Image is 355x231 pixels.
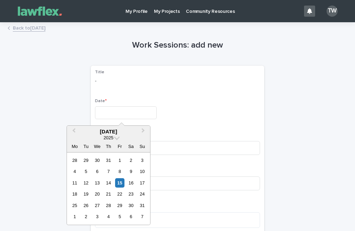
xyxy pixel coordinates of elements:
[126,212,136,221] div: Choose Saturday, 6 September 2025
[93,189,102,199] div: Choose Wednesday, 20 August 2025
[93,142,102,151] div: We
[126,189,136,199] div: Choose Saturday, 23 August 2025
[93,178,102,188] div: Choose Wednesday, 13 August 2025
[70,156,79,165] div: Choose Monday, 28 July 2025
[104,178,113,188] div: Choose Thursday, 14 August 2025
[104,189,113,199] div: Choose Thursday, 21 August 2025
[68,126,79,138] button: Previous Month
[104,135,113,140] span: 2025
[115,156,124,165] div: Choose Friday, 1 August 2025
[81,178,90,188] div: Choose Tuesday, 12 August 2025
[81,201,90,210] div: Choose Tuesday, 26 August 2025
[69,155,148,222] div: month 2025-08
[81,167,90,176] div: Choose Tuesday, 5 August 2025
[70,178,79,188] div: Choose Monday, 11 August 2025
[138,212,147,221] div: Choose Sunday, 7 September 2025
[138,167,147,176] div: Choose Sunday, 10 August 2025
[104,201,113,210] div: Choose Thursday, 28 August 2025
[138,178,147,188] div: Choose Sunday, 17 August 2025
[115,189,124,199] div: Choose Friday, 22 August 2025
[81,212,90,221] div: Choose Tuesday, 2 September 2025
[115,167,124,176] div: Choose Friday, 8 August 2025
[138,189,147,199] div: Choose Sunday, 24 August 2025
[115,178,124,188] div: Choose Friday, 15 August 2025
[67,129,150,135] div: [DATE]
[91,40,264,50] h1: Work Sessions: add new
[70,189,79,199] div: Choose Monday, 18 August 2025
[104,212,113,221] div: Choose Thursday, 4 September 2025
[115,201,124,210] div: Choose Friday, 29 August 2025
[138,201,147,210] div: Choose Sunday, 31 August 2025
[126,178,136,188] div: Choose Saturday, 16 August 2025
[126,167,136,176] div: Choose Saturday, 9 August 2025
[14,4,66,18] img: Gnvw4qrBSHOAfo8VMhG6
[70,201,79,210] div: Choose Monday, 25 August 2025
[93,156,102,165] div: Choose Wednesday, 30 July 2025
[70,212,79,221] div: Choose Monday, 1 September 2025
[81,189,90,199] div: Choose Tuesday, 19 August 2025
[93,201,102,210] div: Choose Wednesday, 27 August 2025
[95,99,107,103] span: Date
[104,167,113,176] div: Choose Thursday, 7 August 2025
[13,24,45,32] a: Back to[DATE]
[104,156,113,165] div: Choose Thursday, 31 July 2025
[138,126,149,138] button: Next Month
[327,6,338,17] div: TW
[70,167,79,176] div: Choose Monday, 4 August 2025
[104,142,113,151] div: Th
[138,142,147,151] div: Su
[93,212,102,221] div: Choose Wednesday, 3 September 2025
[81,156,90,165] div: Choose Tuesday, 29 July 2025
[93,167,102,176] div: Choose Wednesday, 6 August 2025
[70,142,79,151] div: Mo
[95,70,104,74] span: Title
[81,142,90,151] div: Tu
[126,201,136,210] div: Choose Saturday, 30 August 2025
[138,156,147,165] div: Choose Sunday, 3 August 2025
[115,212,124,221] div: Choose Friday, 5 September 2025
[115,142,124,151] div: Fr
[95,77,260,85] p: -
[126,142,136,151] div: Sa
[126,156,136,165] div: Choose Saturday, 2 August 2025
